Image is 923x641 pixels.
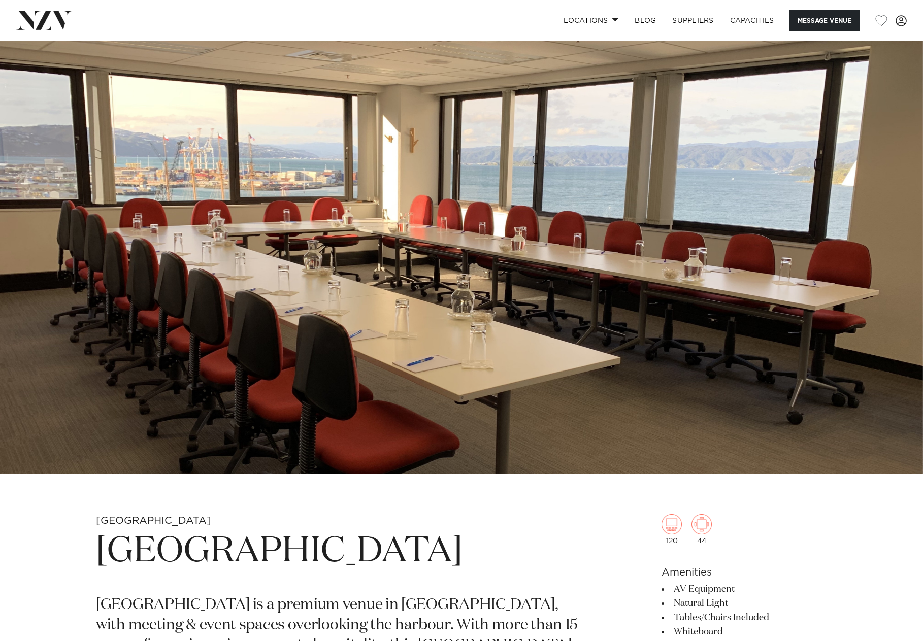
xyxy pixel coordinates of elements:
[662,611,827,625] li: Tables/Chairs Included
[96,528,589,575] h1: [GEOGRAPHIC_DATA]
[722,10,782,31] a: Capacities
[96,516,211,526] small: [GEOGRAPHIC_DATA]
[16,11,72,29] img: nzv-logo.png
[691,514,712,534] img: meeting.png
[691,514,712,545] div: 44
[789,10,860,31] button: Message Venue
[664,10,721,31] a: SUPPLIERS
[662,514,682,534] img: theatre.png
[662,596,827,611] li: Natural Light
[662,514,682,545] div: 120
[662,625,827,639] li: Whiteboard
[662,582,827,596] li: AV Equipment
[555,10,627,31] a: Locations
[627,10,664,31] a: BLOG
[662,565,827,580] h6: Amenities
